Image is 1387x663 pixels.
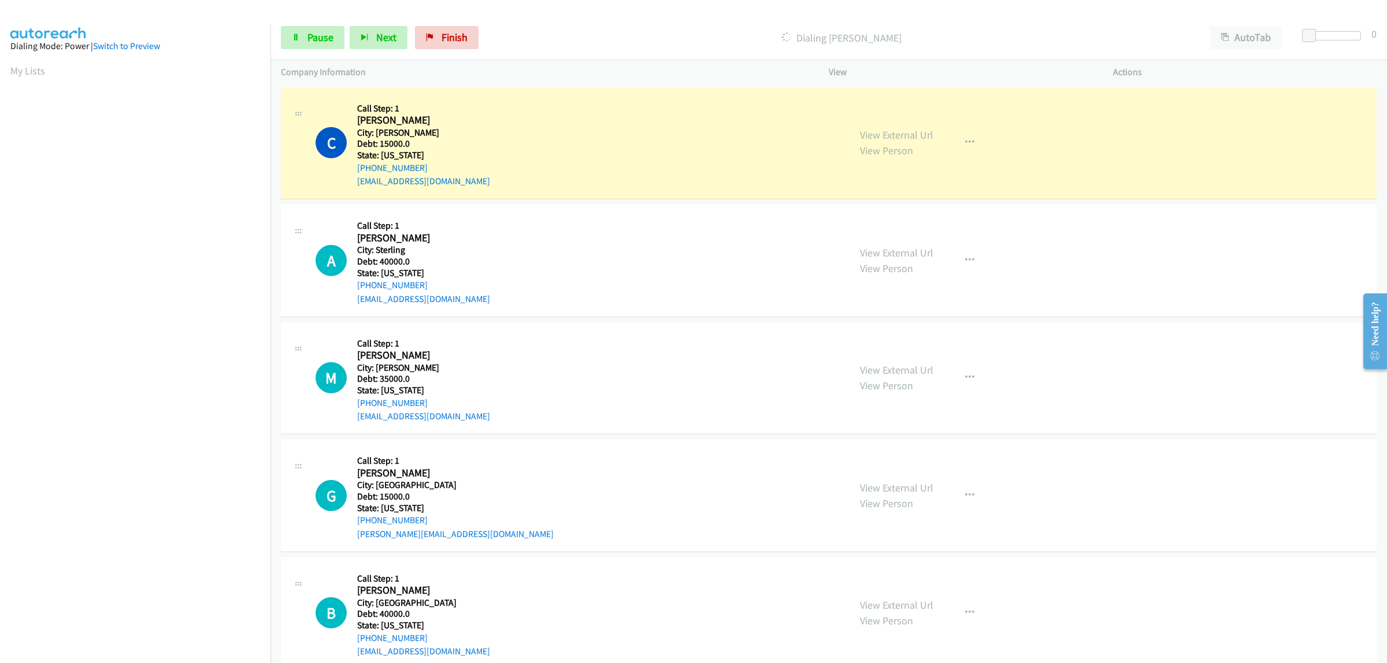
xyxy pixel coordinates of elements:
h2: [PERSON_NAME] [357,232,470,245]
h5: Debt: 15000.0 [357,138,490,150]
a: [PHONE_NUMBER] [357,515,428,526]
a: View External Url [860,598,933,612]
h5: State: [US_STATE] [357,267,490,279]
button: Next [350,26,407,49]
span: Pause [307,31,333,44]
h1: B [316,597,347,628]
h5: State: [US_STATE] [357,620,490,631]
div: The call is yet to be attempted [316,597,347,628]
a: [PHONE_NUMBER] [357,162,428,173]
a: [EMAIL_ADDRESS][DOMAIN_NAME] [357,293,490,304]
h5: Call Step: 1 [357,455,554,467]
p: Actions [1113,65,1377,79]
a: View Person [860,144,913,157]
h5: Debt: 35000.0 [357,373,490,385]
div: Dialing Mode: Power | [10,39,260,53]
a: [EMAIL_ADDRESS][DOMAIN_NAME] [357,646,490,657]
h5: City: [PERSON_NAME] [357,362,490,374]
h5: Debt: 15000.0 [357,491,554,502]
a: Pause [281,26,344,49]
h5: State: [US_STATE] [357,150,490,161]
div: The call is yet to be attempted [316,245,347,276]
h5: State: [US_STATE] [357,502,554,514]
a: View Person [860,614,913,627]
a: [EMAIL_ADDRESS][DOMAIN_NAME] [357,176,490,187]
p: View [829,65,1092,79]
iframe: Resource Center [1353,285,1387,377]
a: [PHONE_NUMBER] [357,397,428,408]
h5: Call Step: 1 [357,220,490,232]
a: Switch to Preview [93,40,160,51]
h2: [PERSON_NAME] [357,584,470,597]
h1: C [316,127,347,158]
a: View External Url [860,246,933,259]
button: AutoTab [1210,26,1282,49]
h5: Call Step: 1 [357,573,490,584]
h5: Call Step: 1 [357,338,490,349]
a: Finish [415,26,479,49]
a: View External Url [860,363,933,377]
a: View Person [860,262,913,275]
h1: M [316,362,347,393]
h5: City: [PERSON_NAME] [357,127,490,139]
a: View External Url [860,128,933,141]
div: Delay between calls (in seconds) [1308,31,1361,40]
p: Dialing [PERSON_NAME] [494,30,1189,46]
h2: [PERSON_NAME] [357,467,470,480]
span: Next [376,31,396,44]
h5: City: [GEOGRAPHIC_DATA] [357,479,554,491]
iframe: Dialpad [10,89,270,638]
h1: A [316,245,347,276]
h2: [PERSON_NAME] [357,114,470,127]
p: Company Information [281,65,808,79]
a: [PHONE_NUMBER] [357,632,428,643]
h5: State: [US_STATE] [357,385,490,396]
h5: City: [GEOGRAPHIC_DATA] [357,597,490,609]
a: [PHONE_NUMBER] [357,280,428,290]
h1: G [316,480,347,511]
div: 0 [1371,26,1377,42]
a: View External Url [860,481,933,494]
h5: City: Sterling [357,244,490,256]
a: View Person [860,379,913,392]
a: [EMAIL_ADDRESS][DOMAIN_NAME] [357,411,490,422]
h5: Debt: 40000.0 [357,256,490,267]
a: My Lists [10,64,45,77]
a: View Person [860,497,913,510]
h5: Call Step: 1 [357,103,490,114]
h5: Debt: 40000.0 [357,608,490,620]
div: The call is yet to be attempted [316,480,347,511]
span: Finish [442,31,468,44]
h2: [PERSON_NAME] [357,349,470,362]
a: [PERSON_NAME][EMAIL_ADDRESS][DOMAIN_NAME] [357,528,554,539]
